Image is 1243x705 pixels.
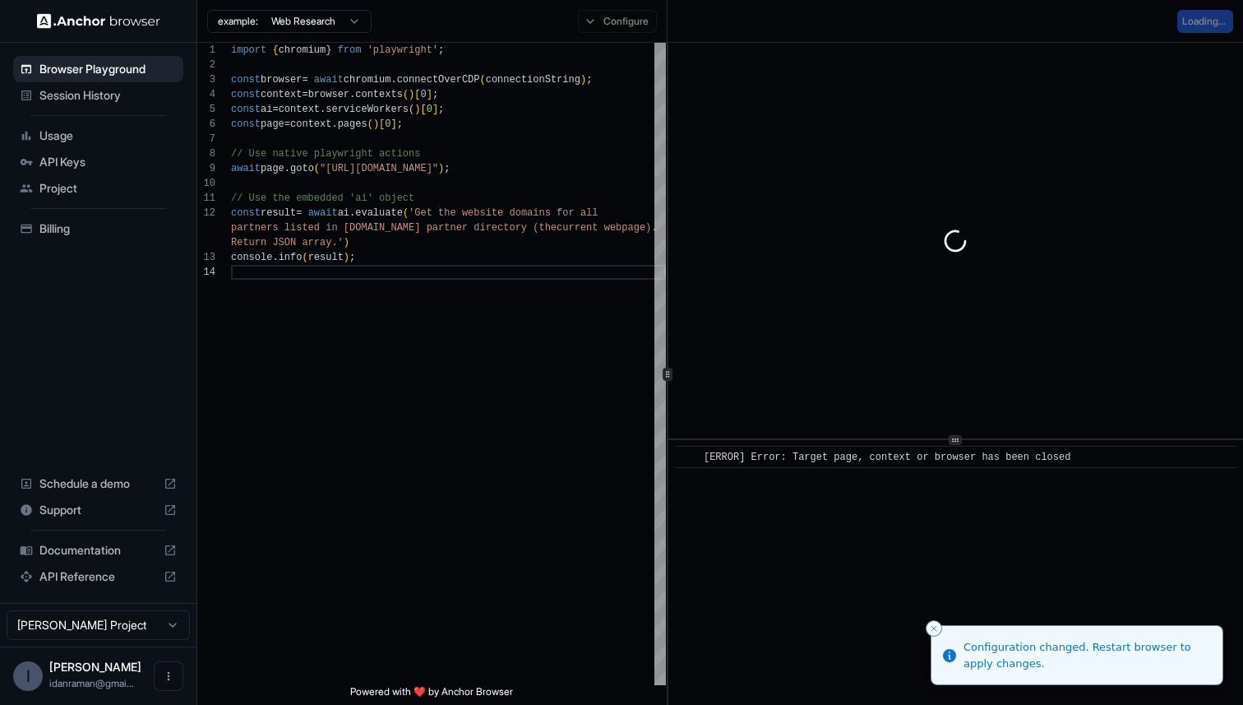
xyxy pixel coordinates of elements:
[231,74,261,86] span: const
[290,163,314,174] span: goto
[197,176,215,191] div: 10
[13,471,183,497] div: Schedule a demo
[403,89,409,100] span: (
[379,118,385,130] span: [
[13,497,183,523] div: Support
[397,74,480,86] span: connectOverCDP
[409,89,414,100] span: )
[308,207,338,219] span: await
[197,87,215,102] div: 4
[338,118,367,130] span: pages
[350,685,513,705] span: Powered with ❤️ by Anchor Browser
[197,72,215,87] div: 3
[272,104,278,115] span: =
[272,44,278,56] span: {
[39,61,177,77] span: Browser Playground
[231,163,261,174] span: await
[261,207,296,219] span: result
[13,216,183,242] div: Billing
[197,146,215,161] div: 8
[39,128,177,144] span: Usage
[231,222,557,234] span: partners listed in [DOMAIN_NAME] partner directory (the
[557,222,657,234] span: current webpage).
[963,639,1209,671] div: Configuration changed. Restart browser to apply changes.
[314,74,344,86] span: await
[231,89,261,100] span: const
[231,207,261,219] span: const
[279,44,326,56] span: chromium
[231,148,420,160] span: // Use native playwright actions
[39,87,177,104] span: Session History
[586,74,592,86] span: ;
[926,620,942,637] button: Close toast
[49,677,134,689] span: idanraman@gmail.com
[403,207,409,219] span: (
[373,118,379,130] span: )
[39,475,157,492] span: Schedule a demo
[39,154,177,170] span: API Keys
[302,89,307,100] span: =
[39,502,157,518] span: Support
[390,74,396,86] span: .
[218,15,258,28] span: example:
[13,564,183,590] div: API Reference
[279,252,303,263] span: info
[13,537,183,564] div: Documentation
[580,74,586,86] span: )
[290,118,331,130] span: context
[302,252,307,263] span: (
[197,191,215,206] div: 11
[308,252,344,263] span: result
[231,118,261,130] span: const
[480,74,486,86] span: (
[397,118,403,130] span: ;
[438,163,444,174] span: )
[338,207,349,219] span: ai
[367,118,373,130] span: (
[261,74,302,86] span: browser
[197,117,215,132] div: 6
[349,207,355,219] span: .
[13,123,183,149] div: Usage
[326,44,331,56] span: }
[409,104,414,115] span: (
[231,192,414,204] span: // Use the embedded 'ai' object
[367,44,438,56] span: 'playwright'
[320,163,438,174] span: "[URL][DOMAIN_NAME]"
[296,207,302,219] span: =
[420,89,426,100] span: 0
[432,104,438,115] span: ]
[272,252,278,263] span: .
[231,44,266,56] span: import
[444,163,450,174] span: ;
[197,265,215,280] div: 14
[261,104,272,115] span: ai
[279,104,320,115] span: context
[231,252,272,263] span: console
[344,74,391,86] span: chromium
[390,118,396,130] span: ]
[39,220,177,237] span: Billing
[427,104,432,115] span: 0
[314,163,320,174] span: (
[409,207,598,219] span: 'Get the website domains for all
[704,452,1070,463] span: [ERROR] Error: Target page, context or browser has been closed
[355,207,403,219] span: evaluate
[349,252,355,263] span: ;
[197,58,215,72] div: 2
[344,237,349,248] span: )
[197,250,215,265] div: 13
[39,542,157,559] span: Documentation
[231,237,344,248] span: Return JSON array.'
[438,44,444,56] span: ;
[284,163,290,174] span: .
[320,104,326,115] span: .
[308,89,349,100] span: browser
[349,89,355,100] span: .
[385,118,390,130] span: 0
[13,175,183,202] div: Project
[197,206,215,220] div: 12
[39,568,157,585] span: API Reference
[326,104,409,115] span: serviceWorkers
[414,104,420,115] span: )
